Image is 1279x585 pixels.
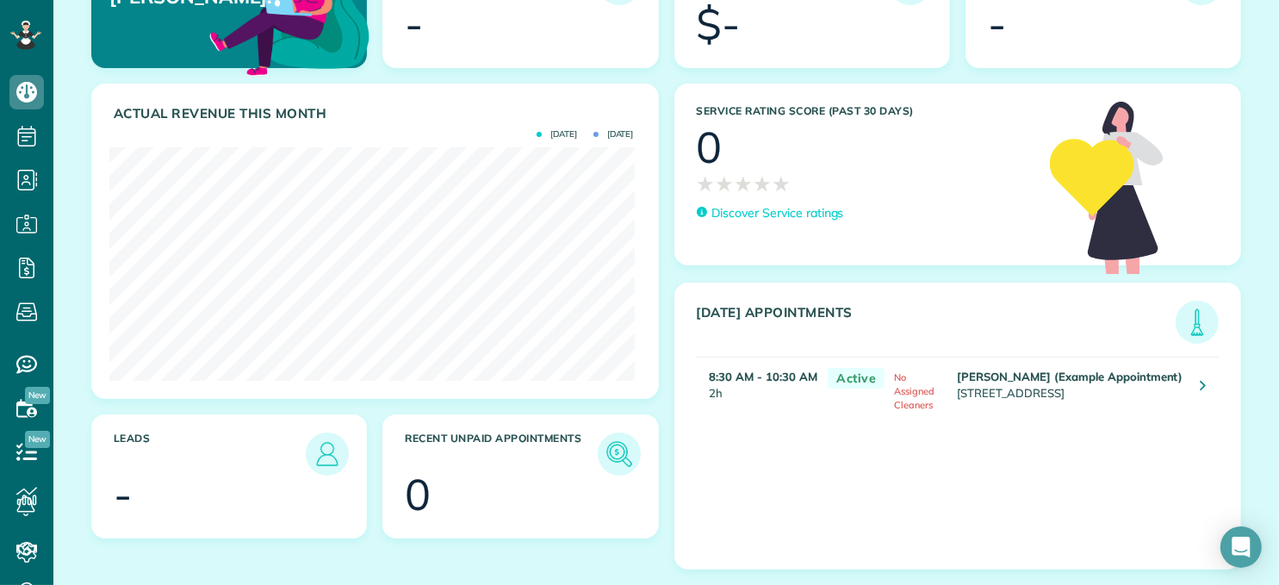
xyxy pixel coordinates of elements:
[712,204,844,222] p: Discover Service ratings
[405,433,597,476] h3: Recent unpaid appointments
[988,3,1006,46] div: -
[772,169,791,199] span: ★
[697,357,820,419] td: 2h
[895,371,935,411] span: No Assigned Cleaners
[697,105,1033,117] h3: Service Rating score (past 30 days)
[697,126,723,169] div: 0
[405,3,423,46] div: -
[114,106,641,121] h3: Actual Revenue this month
[697,204,844,222] a: Discover Service ratings
[114,473,132,516] div: -
[697,169,716,199] span: ★
[405,473,431,516] div: 0
[710,370,817,383] strong: 8:30 AM - 10:30 AM
[25,387,50,404] span: New
[957,370,1183,383] strong: [PERSON_NAME] (Example Appointment)
[1220,526,1262,568] div: Open Intercom Messenger
[734,169,753,199] span: ★
[593,130,634,139] span: [DATE]
[715,169,734,199] span: ★
[537,130,577,139] span: [DATE]
[25,431,50,448] span: New
[697,305,1177,344] h3: [DATE] Appointments
[1180,305,1214,339] img: icon_todays_appointments-901f7ab196bb0bea1936b74009e4eb5ffbc2d2711fa7634e0d609ed5ef32b18b.png
[753,169,772,199] span: ★
[114,433,306,476] h3: Leads
[953,357,1187,419] td: [STREET_ADDRESS]
[697,3,741,46] div: $-
[828,368,885,389] span: Active
[310,437,345,471] img: icon_leads-1bed01f49abd5b7fead27621c3d59655bb73ed531f8eeb49469d10e621d6b896.png
[602,437,636,471] img: icon_unpaid_appointments-47b8ce3997adf2238b356f14209ab4cced10bd1f174958f3ca8f1d0dd7fffeee.png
